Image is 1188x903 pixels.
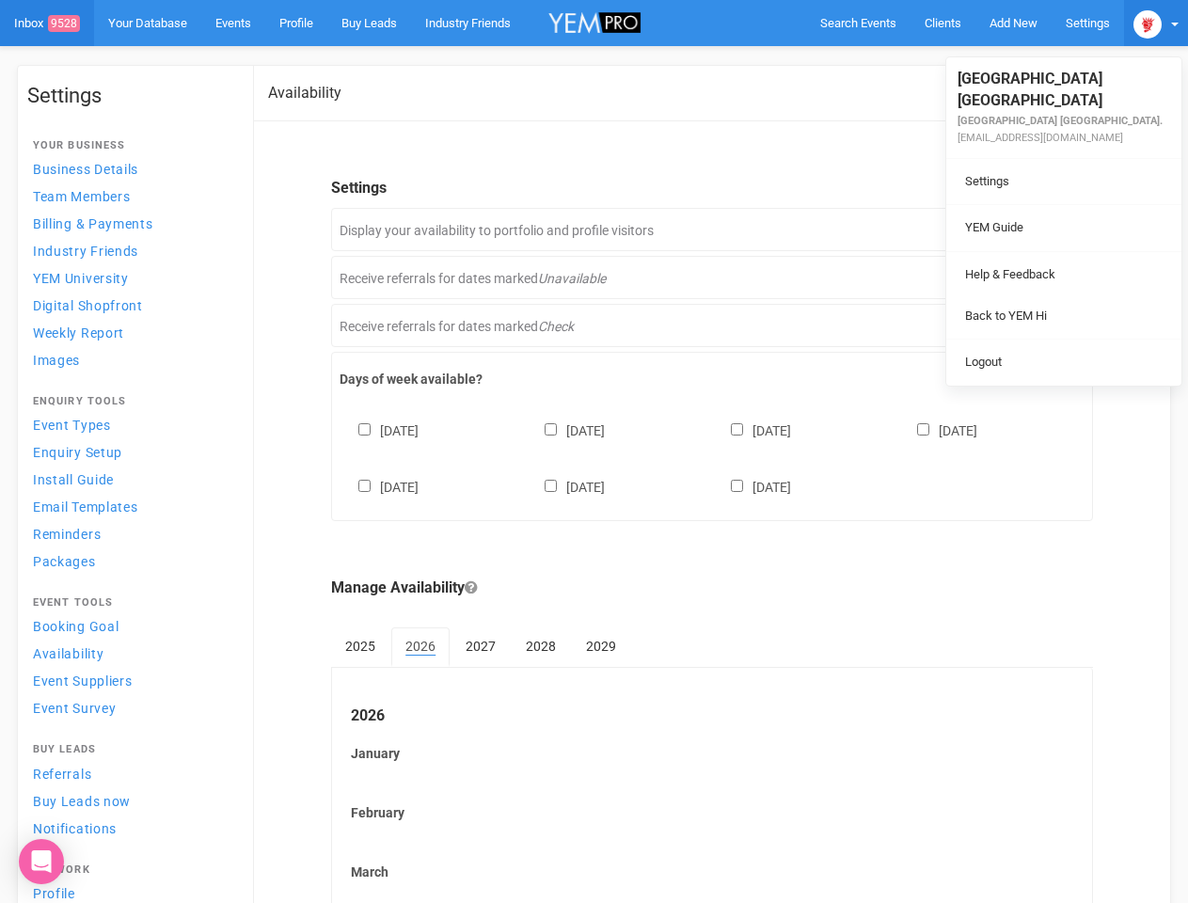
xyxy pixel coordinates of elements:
span: [GEOGRAPHIC_DATA] [GEOGRAPHIC_DATA] [958,70,1102,109]
h4: Buy Leads [33,744,229,755]
a: Event Suppliers [27,668,234,693]
a: Help & Feedback [951,257,1177,293]
h4: Network [33,864,229,876]
a: Billing & Payments [27,211,234,236]
a: Event Types [27,412,234,437]
a: Images [27,347,234,372]
a: Logout [951,344,1177,381]
div: Receive referrals for dates marked [331,304,1093,347]
input: [DATE] [545,423,557,436]
a: Settings [951,164,1177,200]
label: [DATE] [712,476,791,497]
span: Install Guide [33,472,114,487]
legend: Manage Availability [331,578,1093,599]
span: Event Survey [33,701,116,716]
a: Digital Shopfront [27,293,234,318]
input: [DATE] [358,423,371,436]
div: Display your availability to portfolio and profile visitors [331,208,1093,251]
a: YEM Guide [951,210,1177,246]
a: Install Guide [27,467,234,492]
a: 2028 [512,627,570,665]
span: Booking Goal [33,619,119,634]
label: [DATE] [526,476,605,497]
span: Add New [990,16,1038,30]
h4: Event Tools [33,597,229,609]
span: Digital Shopfront [33,298,143,313]
legend: Settings [331,178,1093,199]
a: Packages [27,548,234,574]
span: Event Types [33,418,111,433]
a: Business Details [27,156,234,182]
a: Weekly Report [27,320,234,345]
span: Clients [925,16,961,30]
span: Enquiry Setup [33,445,122,460]
span: Billing & Payments [33,216,153,231]
em: Unavailable [538,271,606,286]
a: 2029 [572,627,630,665]
span: Availability [33,646,103,661]
h1: Settings [27,85,234,107]
img: open-uri20250107-2-1pbi2ie [1133,10,1162,39]
label: [DATE] [526,420,605,440]
input: [DATE] [358,480,371,492]
input: [DATE] [545,480,557,492]
a: 2027 [451,627,510,665]
a: Referrals [27,761,234,786]
span: Search Events [820,16,896,30]
a: Back to YEM Hi [951,298,1177,335]
a: 2025 [331,627,389,665]
a: YEM University [27,265,234,291]
a: Email Templates [27,494,234,519]
span: Weekly Report [33,325,124,341]
legend: 2026 [351,705,1073,727]
label: January [351,744,1073,763]
a: Availability [27,641,234,666]
span: Reminders [33,527,101,542]
a: 2026 [391,627,450,667]
small: [GEOGRAPHIC_DATA] [GEOGRAPHIC_DATA]. [958,115,1163,127]
div: Open Intercom Messenger [19,839,64,884]
h2: Availability [268,85,341,102]
h4: Your Business [33,140,229,151]
a: Event Survey [27,695,234,721]
span: 9528 [48,15,80,32]
input: [DATE] [731,423,743,436]
input: [DATE] [917,423,929,436]
span: Event Suppliers [33,673,133,689]
label: Days of week available? [340,370,1085,388]
label: [DATE] [340,476,419,497]
a: Industry Friends [27,238,234,263]
span: Team Members [33,189,130,204]
span: Notifications [33,821,117,836]
a: Buy Leads now [27,788,234,814]
small: [EMAIL_ADDRESS][DOMAIN_NAME] [958,132,1123,144]
label: March [351,863,1073,881]
input: [DATE] [731,480,743,492]
span: Business Details [33,162,138,177]
a: Team Members [27,183,234,209]
span: Images [33,353,80,368]
span: YEM University [33,271,129,286]
em: Check [538,319,574,334]
label: [DATE] [898,420,977,440]
span: Packages [33,554,96,569]
div: Receive referrals for dates marked [331,256,1093,299]
a: Booking Goal [27,613,234,639]
a: Reminders [27,521,234,547]
label: [DATE] [340,420,419,440]
label: February [351,803,1073,822]
label: [DATE] [712,420,791,440]
a: Notifications [27,816,234,841]
span: Email Templates [33,499,138,515]
h4: Enquiry Tools [33,396,229,407]
a: Enquiry Setup [27,439,234,465]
